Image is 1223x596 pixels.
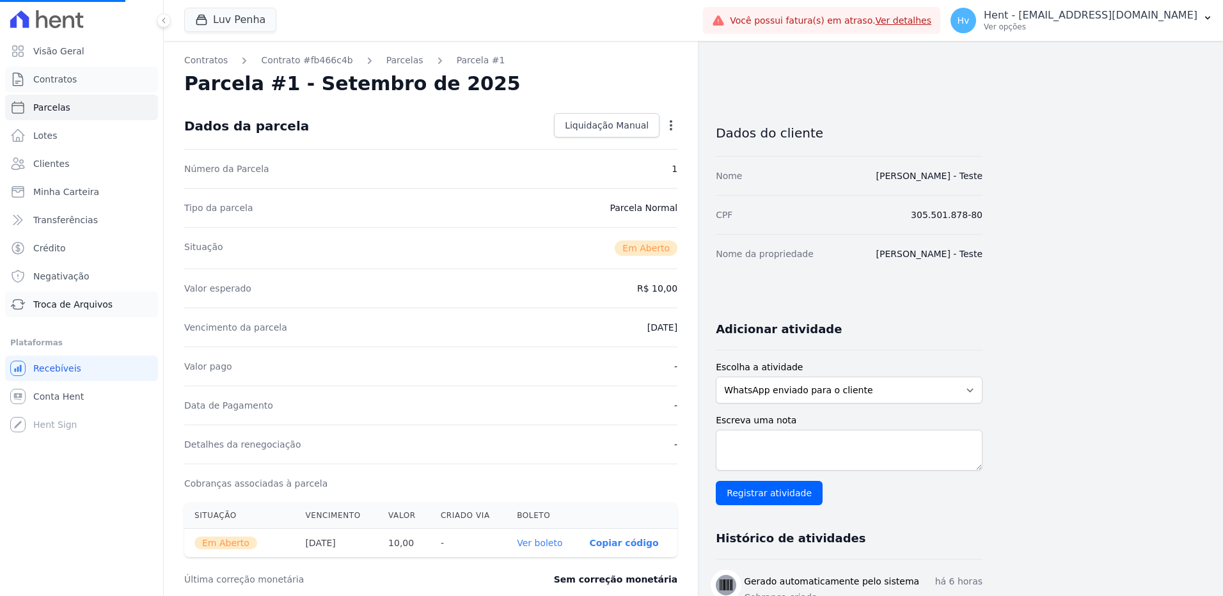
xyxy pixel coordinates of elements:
dt: Valor pago [184,360,232,373]
p: Ver opções [984,22,1197,32]
dt: Detalhes da renegociação [184,438,301,451]
a: Clientes [5,151,158,176]
label: Escolha a atividade [716,361,982,374]
a: Contratos [5,67,158,92]
a: Contrato #fb466c4b [261,54,352,67]
dd: Parcela Normal [610,201,677,214]
dd: [DATE] [647,321,677,334]
dt: Data de Pagamento [184,399,273,412]
span: Hv [958,16,970,25]
span: Contratos [33,73,77,86]
span: Visão Geral [33,45,84,58]
th: 10,00 [378,529,430,558]
a: Crédito [5,235,158,261]
span: Lotes [33,129,58,142]
span: Troca de Arquivos [33,298,113,311]
dt: Cobranças associadas à parcela [184,477,327,490]
a: [PERSON_NAME] - Teste [876,171,982,181]
label: Escreva uma nota [716,414,982,427]
span: Conta Hent [33,390,84,403]
a: Recebíveis [5,356,158,381]
dd: - [674,438,677,451]
button: Hv Hent - [EMAIL_ADDRESS][DOMAIN_NAME] Ver opções [940,3,1223,38]
span: Em Aberto [615,240,677,256]
nav: Breadcrumb [184,54,677,67]
span: Liquidação Manual [565,119,649,132]
th: Vencimento [295,503,378,529]
dt: Vencimento da parcela [184,321,287,334]
dt: Nome [716,169,742,182]
span: Minha Carteira [33,185,99,198]
div: Dados da parcela [184,118,309,134]
button: Luv Penha [184,8,276,32]
a: Parcelas [5,95,158,120]
th: Valor [378,503,430,529]
dd: R$ 10,00 [637,282,677,295]
a: Parcelas [386,54,423,67]
h3: Gerado automaticamente pelo sistema [744,575,919,588]
a: Contratos [184,54,228,67]
span: Negativação [33,270,90,283]
span: Transferências [33,214,98,226]
th: [DATE] [295,529,378,558]
h3: Adicionar atividade [716,322,842,337]
a: Transferências [5,207,158,233]
th: Boleto [507,503,579,529]
a: Conta Hent [5,384,158,409]
dt: Número da Parcela [184,162,269,175]
th: - [430,529,507,558]
button: Copiar código [589,538,658,548]
span: Parcelas [33,101,70,114]
a: Negativação [5,263,158,289]
dt: Valor esperado [184,282,251,295]
dd: - [674,360,677,373]
dt: Nome da propriedade [716,247,814,260]
h3: Dados do cliente [716,125,982,141]
input: Registrar atividade [716,481,823,505]
span: Você possui fatura(s) em atraso. [730,14,931,27]
div: Plataformas [10,335,153,350]
dt: Tipo da parcela [184,201,253,214]
span: Crédito [33,242,66,255]
a: Parcela #1 [457,54,505,67]
span: Clientes [33,157,69,170]
a: Lotes [5,123,158,148]
dd: Sem correção monetária [554,573,677,586]
th: Situação [184,503,295,529]
a: Ver boleto [517,538,562,548]
dd: 1 [672,162,677,175]
a: Liquidação Manual [554,113,659,137]
th: Criado via [430,503,507,529]
dd: 305.501.878-80 [911,208,982,221]
h2: Parcela #1 - Setembro de 2025 [184,72,521,95]
dt: Última correção monetária [184,573,476,586]
a: Ver detalhes [875,15,931,26]
h3: Histórico de atividades [716,531,865,546]
a: Visão Geral [5,38,158,64]
a: Troca de Arquivos [5,292,158,317]
p: Hent - [EMAIL_ADDRESS][DOMAIN_NAME] [984,9,1197,22]
dd: - [674,399,677,412]
a: Minha Carteira [5,179,158,205]
dt: Situação [184,240,223,256]
span: Em Aberto [194,537,257,549]
dt: CPF [716,208,732,221]
dd: [PERSON_NAME] - Teste [876,247,982,260]
p: há 6 horas [935,575,982,588]
span: Recebíveis [33,362,81,375]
